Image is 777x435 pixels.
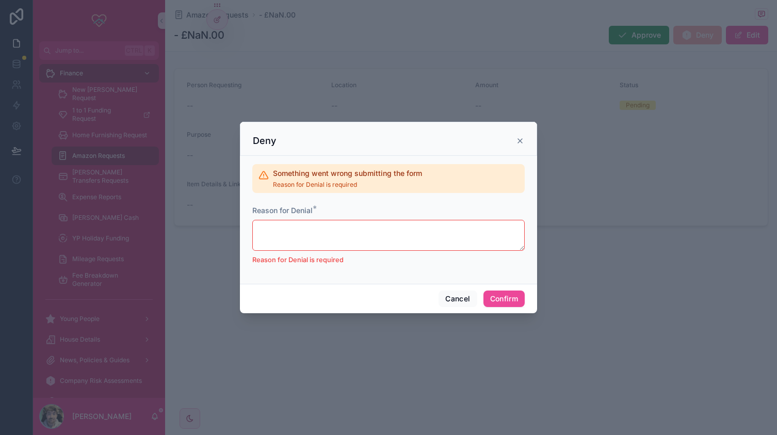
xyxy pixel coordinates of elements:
[273,168,422,179] h2: Something went wrong submitting the form
[483,291,525,307] button: Confirm
[252,255,525,265] p: Reason for Denial is required
[273,181,422,189] span: Reason for Denial is required
[252,206,313,215] span: Reason for Denial
[439,291,477,307] button: Cancel
[253,135,276,147] h3: Deny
